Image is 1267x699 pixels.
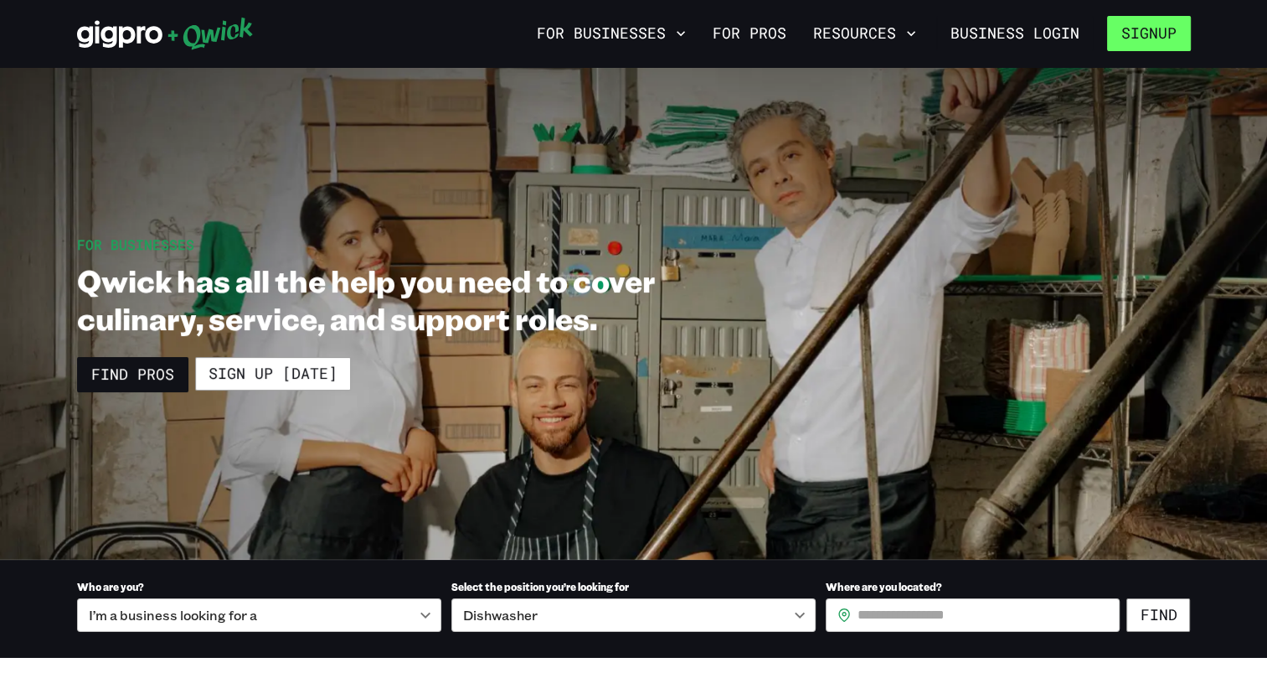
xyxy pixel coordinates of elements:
span: For Businesses [77,236,194,253]
button: Resources [806,19,923,48]
a: For Pros [706,19,793,48]
button: Signup [1107,16,1191,51]
a: Business Login [936,16,1094,51]
span: Where are you located? [826,580,942,593]
div: I’m a business looking for a [77,598,441,632]
span: Who are you? [77,580,144,593]
button: For Businesses [530,19,693,48]
a: Sign up [DATE] [195,357,351,391]
h1: Qwick has all the help you need to cover culinary, service, and support roles. [77,261,745,337]
span: Select the position you’re looking for [451,580,629,593]
button: Find [1126,598,1190,632]
a: Find Pros [77,357,188,392]
div: Dishwasher [451,598,816,632]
